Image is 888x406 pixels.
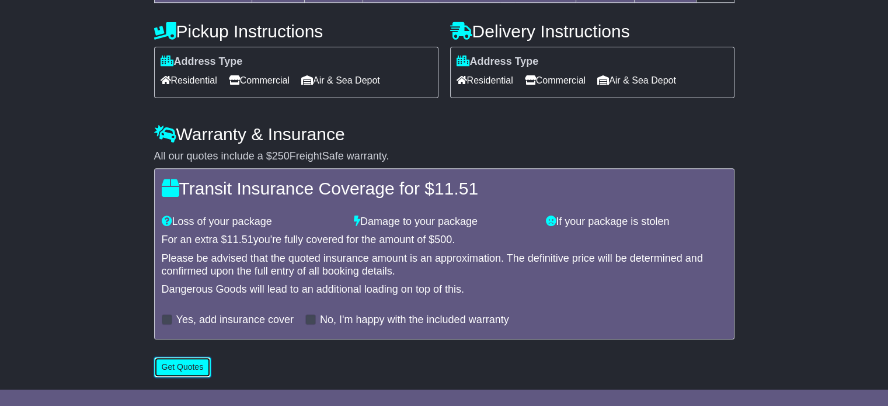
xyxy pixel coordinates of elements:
div: If your package is stolen [540,216,732,228]
label: Address Type [161,55,243,68]
h4: Pickup Instructions [154,22,438,41]
h4: Transit Insurance Coverage for $ [162,179,727,198]
label: No, I'm happy with the included warranty [320,314,509,327]
button: Get Quotes [154,357,211,377]
div: Dangerous Goods will lead to an additional loading on top of this. [162,283,727,296]
span: Commercial [525,71,586,89]
span: 250 [272,150,290,162]
span: Commercial [229,71,290,89]
h4: Delivery Instructions [450,22,734,41]
label: Yes, add insurance cover [176,314,294,327]
h4: Warranty & Insurance [154,124,734,144]
div: Loss of your package [156,216,348,228]
span: Residential [457,71,513,89]
span: Residential [161,71,217,89]
span: 11.51 [227,234,253,245]
div: Damage to your package [348,216,540,228]
span: Air & Sea Depot [301,71,380,89]
span: 500 [434,234,452,245]
label: Address Type [457,55,539,68]
div: All our quotes include a $ FreightSafe warranty. [154,150,734,163]
div: For an extra $ you're fully covered for the amount of $ . [162,234,727,247]
span: 11.51 [434,179,478,198]
span: Air & Sea Depot [597,71,676,89]
div: Please be advised that the quoted insurance amount is an approximation. The definitive price will... [162,252,727,277]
